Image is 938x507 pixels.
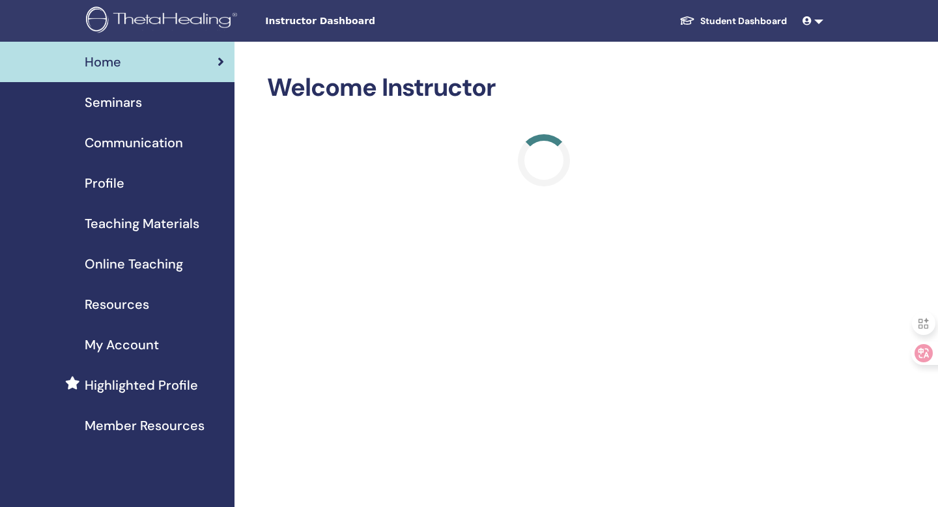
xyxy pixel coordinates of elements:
span: Member Resources [85,416,205,435]
span: Seminars [85,93,142,112]
span: Resources [85,295,149,314]
img: logo.png [86,7,242,36]
span: Profile [85,173,124,193]
span: Online Teaching [85,254,183,274]
h2: Welcome Instructor [267,73,821,103]
span: Instructor Dashboard [265,14,461,28]
span: Teaching Materials [85,214,199,233]
span: Home [85,52,121,72]
span: Communication [85,133,183,152]
span: Highlighted Profile [85,375,198,395]
a: Student Dashboard [669,9,797,33]
img: graduation-cap-white.svg [679,15,695,26]
span: My Account [85,335,159,355]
